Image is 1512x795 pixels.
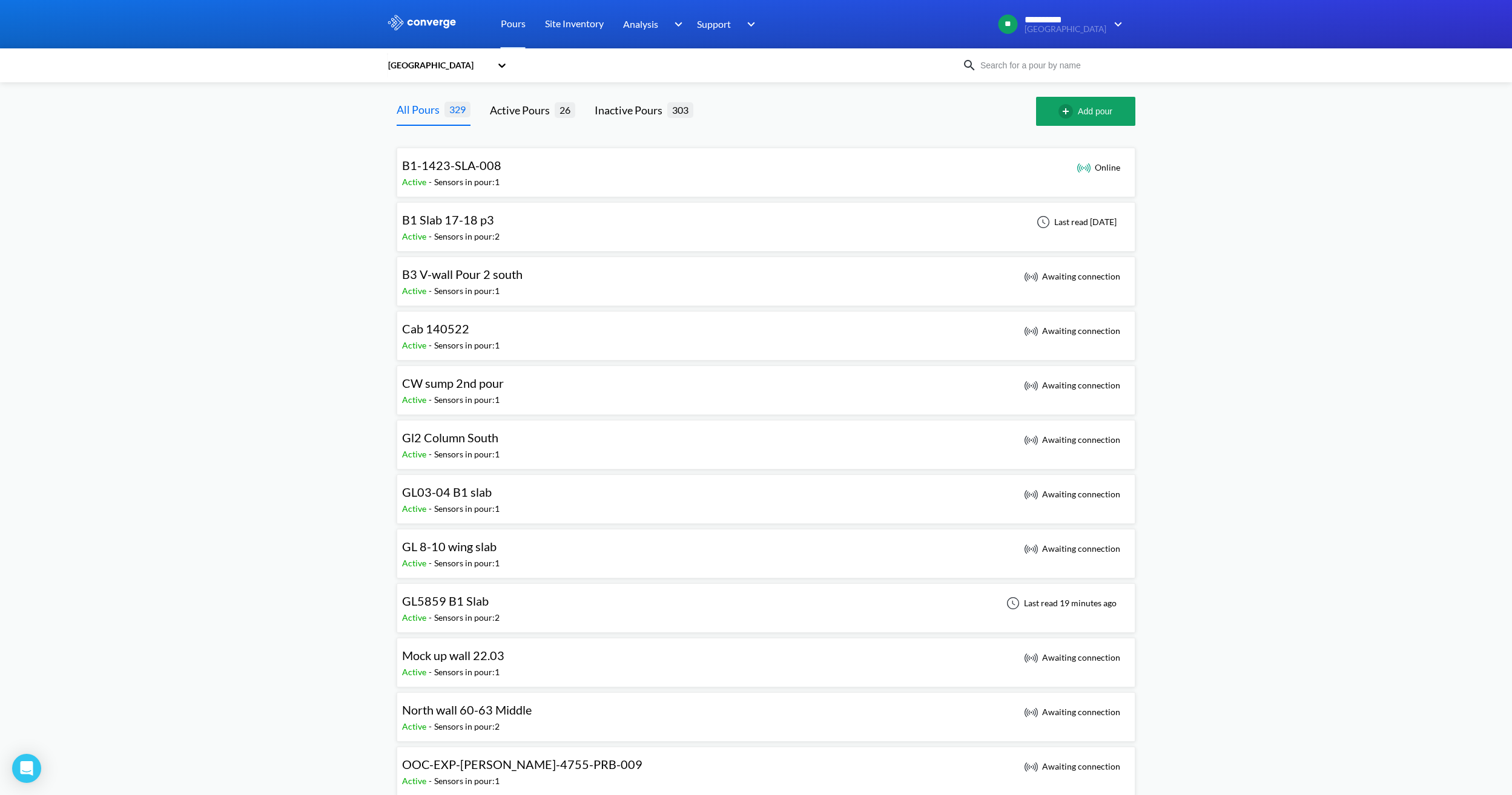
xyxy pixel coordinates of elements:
[434,557,500,570] div: Sensors in pour: 1
[1024,433,1120,447] div: Awaiting connection
[397,706,1135,716] a: North wall 60-63 MiddleActive-Sensors in pour:2 Awaiting connection
[402,177,429,187] span: Active
[434,502,500,515] div: Sensors in pour: 1
[434,448,500,461] div: Sensors in pour: 1
[429,286,434,296] span: -
[434,230,500,243] div: Sensors in pour: 2
[1030,215,1120,229] div: Last read [DATE]
[397,162,1135,172] a: B1-1423-SLA-008Active-Sensors in pour:1 Online
[623,16,658,31] span: Analysis
[697,16,731,31] span: Support
[429,394,434,405] span: -
[429,776,434,786] span: -
[397,434,1135,444] a: Gl2 Column SouthActive-Sensors in pour:1 Awaiting connection
[402,757,642,771] span: OOC-EXP-[PERSON_NAME]-4755-PRB-009
[402,503,429,514] span: Active
[429,558,434,568] span: -
[1024,324,1038,338] img: awaiting_connection_icon.svg
[402,558,429,568] span: Active
[1106,17,1126,31] img: downArrow.svg
[429,667,434,677] span: -
[402,449,429,459] span: Active
[397,597,1135,607] a: GL5859 B1 SlabActive-Sensors in pour:2Last read 19 minutes ago
[595,102,667,119] div: Inactive Pours
[1024,541,1120,556] div: Awaiting connection
[666,17,685,31] img: downArrow.svg
[1077,160,1091,175] img: online_icon.svg
[429,503,434,514] span: -
[1024,378,1120,393] div: Awaiting connection
[429,612,434,623] span: -
[402,212,494,227] span: B1 Slab 17-18 p3
[434,284,500,298] div: Sensors in pour: 1
[739,17,759,31] img: downArrow.svg
[434,720,500,733] div: Sensors in pour: 2
[397,379,1135,390] a: CW sump 2nd pourActive-Sensors in pour:1 Awaiting connection
[387,59,491,72] div: [GEOGRAPHIC_DATA]
[402,394,429,405] span: Active
[434,393,500,407] div: Sensors in pour: 1
[402,430,498,445] span: Gl2 Column South
[434,666,500,679] div: Sensors in pour: 1
[1025,25,1106,34] span: [GEOGRAPHIC_DATA]
[1024,487,1038,502] img: awaiting_connection_icon.svg
[429,721,434,731] span: -
[402,321,469,336] span: Cab 140522
[397,543,1135,553] a: GL 8-10 wing slabActive-Sensors in pour:1 Awaiting connection
[1024,269,1120,284] div: Awaiting connection
[434,774,500,788] div: Sensors in pour: 1
[402,340,429,350] span: Active
[555,102,575,117] span: 26
[397,652,1135,662] a: Mock up wall 22.03Active-Sensors in pour:1 Awaiting connection
[402,702,532,717] span: North wall 60-63 Middle
[429,177,434,187] span: -
[397,216,1135,226] a: B1 Slab 17-18 p3Active-Sensors in pour:2Last read [DATE]
[402,721,429,731] span: Active
[1036,97,1135,126] button: Add pour
[1024,378,1038,393] img: awaiting_connection_icon.svg
[402,231,429,241] span: Active
[402,648,504,662] span: Mock up wall 22.03
[434,339,500,352] div: Sensors in pour: 1
[397,101,444,118] div: All Pours
[434,611,500,624] div: Sensors in pour: 2
[402,776,429,786] span: Active
[1077,160,1120,175] div: Online
[1024,650,1038,665] img: awaiting_connection_icon.svg
[1024,541,1038,556] img: awaiting_connection_icon.svg
[977,59,1123,72] input: Search for a pour by name
[429,340,434,350] span: -
[429,449,434,459] span: -
[397,761,1135,771] a: OOC-EXP-[PERSON_NAME]-4755-PRB-009Active-Sensors in pour:1 Awaiting connection
[1000,596,1120,610] div: Last read 19 minutes ago
[1024,487,1120,502] div: Awaiting connection
[402,158,501,172] span: B1-1423-SLA-008
[962,58,977,73] img: icon-search.svg
[1024,705,1038,719] img: awaiting_connection_icon.svg
[490,102,555,119] div: Active Pours
[1024,759,1120,774] div: Awaiting connection
[12,754,41,783] div: Open Intercom Messenger
[1024,269,1038,284] img: awaiting_connection_icon.svg
[402,376,504,390] span: CW sump 2nd pour
[1024,324,1120,338] div: Awaiting connection
[397,325,1135,335] a: Cab 140522Active-Sensors in pour:1 Awaiting connection
[1024,705,1120,719] div: Awaiting connection
[387,15,457,30] img: logo_ewhite.svg
[397,270,1135,281] a: B3 V-wall Pour 2 southActive-Sensors in pour:1 Awaiting connection
[402,667,429,677] span: Active
[402,594,489,608] span: GL5859 B1 Slab
[667,102,693,117] span: 303
[397,488,1135,499] a: GL03-04 B1 slabActive-Sensors in pour:1 Awaiting connection
[402,485,492,499] span: GL03-04 B1 slab
[402,539,497,554] span: GL 8-10 wing slab
[1058,104,1078,119] img: add-circle-outline.svg
[1024,759,1038,774] img: awaiting_connection_icon.svg
[402,612,429,623] span: Active
[402,267,523,281] span: B3 V-wall Pour 2 south
[402,286,429,296] span: Active
[1024,650,1120,665] div: Awaiting connection
[1024,433,1038,447] img: awaiting_connection_icon.svg
[434,175,500,189] div: Sensors in pour: 1
[444,102,470,117] span: 329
